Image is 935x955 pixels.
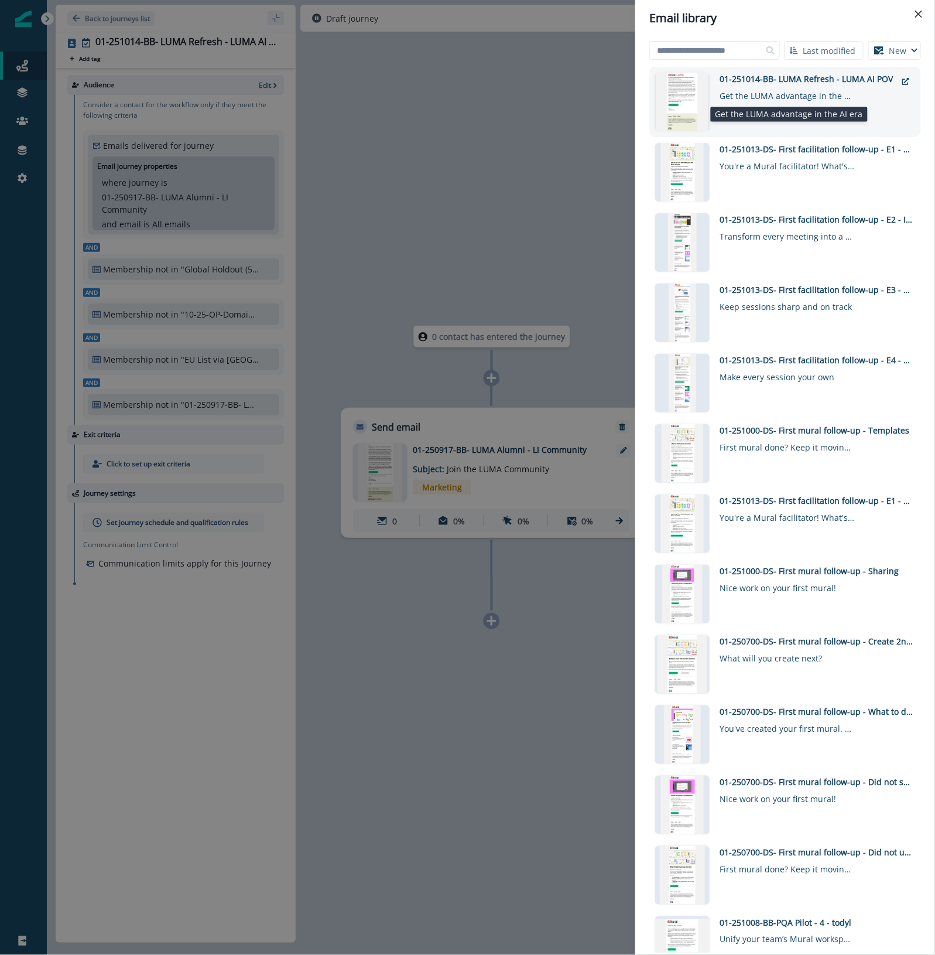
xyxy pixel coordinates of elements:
div: Unify your team’s Mural workspaces & maximize ROI [720,929,854,946]
div: 01-251013-DS- First facilitation follow-up - E1 - Congrats B [720,143,913,155]
div: 01-250700-DS- First mural follow-up - Did not share [720,776,913,788]
div: Nice work on your first mural! [720,788,854,805]
div: 01-251000-DS- First mural follow-up - Templates [720,424,913,436]
div: Make every session your own [720,366,854,383]
div: 01-251013-DS- First facilitation follow-up - E4 - Customize experience [720,354,913,366]
div: 01-251014-BB- LUMA Refresh - LUMA AI POV [720,73,896,85]
div: First mural done? Keep it moving with templates. [720,436,854,453]
button: New [868,41,921,60]
div: What will you create next? [720,647,854,664]
div: Transform every meeting into a team win [720,226,854,243]
div: 01-251000-DS- First mural follow-up - Sharing [720,565,913,577]
div: 01-250700-DS- First mural follow-up - What to do next [720,705,913,718]
button: Last modified [785,41,864,60]
div: Keep sessions sharp and on track [720,296,854,313]
div: 01-250700-DS- First mural follow-up - Did not use template [720,846,913,858]
div: 01-251013-DS- First facilitation follow-up - E2 - Increase engagement [720,213,913,226]
div: 01-250700-DS- First mural follow-up - Create 2nd mural [720,635,913,647]
div: You're a Mural facilitator! What's next? [720,507,854,524]
div: Nice work on your first mural! [720,577,854,594]
div: You're a Mural facilitator! What's next? [720,155,854,172]
div: 01-251013-DS- First facilitation follow-up - E3 - Structured sessions [720,284,913,296]
div: You've created your first mural. What's next? [720,718,854,735]
div: Email library [649,9,921,27]
div: Get the LUMA advantage in the AI era [720,85,854,102]
div: 01-251013-DS- First facilitation follow-up - E1 - Congrats [720,494,913,507]
button: external-link [896,73,915,90]
div: 01-251008-BB-PQA Pilot - 4 - todyl [720,916,913,929]
button: Close [909,5,928,23]
div: First mural done? Keep it moving with templates. [720,858,854,875]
